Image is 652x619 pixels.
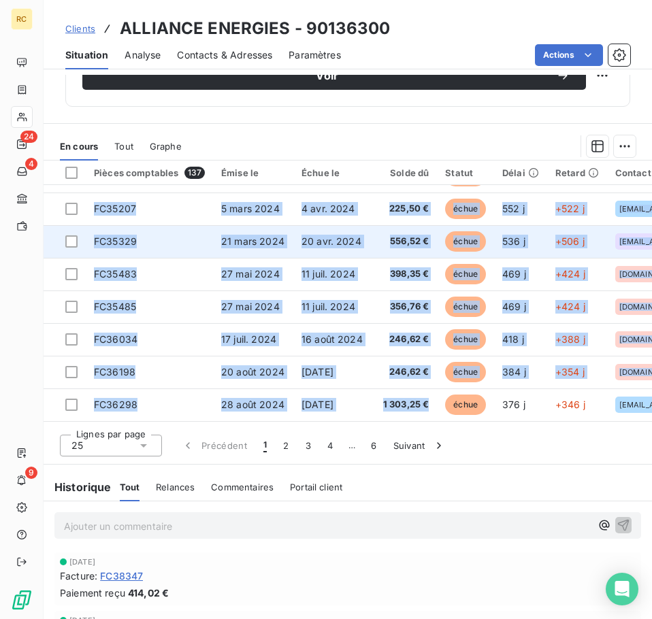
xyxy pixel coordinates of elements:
span: 5 mars 2024 [221,203,280,214]
span: 11 juil. 2024 [301,301,355,312]
button: Précédent [173,431,255,460]
span: 246,62 € [383,365,429,379]
span: 418 j [502,333,524,345]
span: Voir [99,70,556,81]
span: Graphe [150,141,182,152]
span: échue [445,199,486,219]
span: Tout [114,141,133,152]
span: 28 août 2024 [221,399,284,410]
span: 356,76 € [383,300,429,314]
span: +388 j [555,333,585,345]
span: Contacts & Adresses [177,48,272,62]
span: 469 j [502,268,526,280]
button: 1 [255,431,275,460]
span: [DATE] [301,366,333,378]
span: FC36034 [94,333,137,345]
span: 27 mai 2024 [221,268,280,280]
span: 16 août 2024 [301,333,363,345]
span: 398,35 € [383,267,429,281]
span: 414,02 € [128,586,169,600]
span: Facture : [60,569,97,583]
span: échue [445,297,486,317]
span: FC38347 [100,569,143,583]
span: Tout [120,482,140,492]
span: 20 avr. 2024 [301,235,361,247]
button: 4 [319,431,341,460]
span: 246,62 € [383,333,429,346]
span: Commentaires [211,482,274,492]
span: En cours [60,141,98,152]
button: 3 [297,431,319,460]
div: Échue le [301,167,367,178]
div: Retard [555,167,599,178]
span: 25 [71,439,83,452]
span: FC36298 [94,399,137,410]
div: Statut [445,167,486,178]
span: 376 j [502,399,525,410]
span: +424 j [555,301,585,312]
span: 556,52 € [383,235,429,248]
div: Pièces comptables [94,167,205,179]
button: 6 [363,431,385,460]
span: Portail client [290,482,342,492]
span: 4 [25,158,37,170]
a: Clients [65,22,95,35]
span: échue [445,329,486,350]
span: FC35483 [94,268,137,280]
span: 384 j [502,366,526,378]
span: Paramètres [289,48,341,62]
span: 21 mars 2024 [221,235,284,247]
span: [DATE] [301,399,333,410]
span: 225,50 € [383,202,429,216]
span: 17 juil. 2024 [221,333,276,345]
div: Délai [502,167,539,178]
span: échue [445,362,486,382]
div: Émise le [221,167,285,178]
button: Voir [82,61,586,90]
h3: ALLIANCE ENERGIES - 90136300 [120,16,390,41]
span: 27 mai 2024 [221,301,280,312]
span: Paiement reçu [60,586,125,600]
span: Clients [65,23,95,34]
span: échue [445,231,486,252]
span: 24 [20,131,37,143]
span: 20 août 2024 [221,366,284,378]
span: +522 j [555,203,585,214]
button: Actions [535,44,603,66]
span: FC35485 [94,301,136,312]
span: échue [445,264,486,284]
span: FC36198 [94,366,135,378]
span: … [341,435,363,456]
h6: Historique [44,479,112,495]
span: 1 303,25 € [383,398,429,412]
span: +354 j [555,366,585,378]
span: 137 [184,167,205,179]
span: 552 j [502,203,525,214]
button: Suivant [385,431,454,460]
span: 9 [25,467,37,479]
span: +506 j [555,235,585,247]
img: Logo LeanPay [11,589,33,611]
span: 536 j [502,235,525,247]
span: FC35329 [94,235,137,247]
span: 1 [263,439,267,452]
span: Analyse [125,48,161,62]
span: 4 avr. 2024 [301,203,355,214]
span: Situation [65,48,108,62]
span: [DATE] [69,558,95,566]
span: +346 j [555,399,585,410]
div: Open Intercom Messenger [606,573,638,605]
span: Relances [156,482,195,492]
div: Solde dû [383,167,429,178]
div: RC [11,8,33,30]
span: 11 juil. 2024 [301,268,355,280]
span: +424 j [555,268,585,280]
span: FC35207 [94,203,136,214]
span: 469 j [502,301,526,312]
span: échue [445,395,486,415]
button: 2 [275,431,297,460]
